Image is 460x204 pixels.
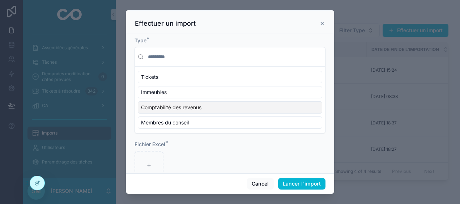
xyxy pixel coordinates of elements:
button: Cancel [247,178,274,190]
h3: Effectuer un import [135,19,196,28]
span: Type [135,37,146,43]
span: Immeubles [141,89,167,96]
span: Tickets [141,73,158,81]
span: Membres du conseil [141,119,189,126]
button: Lancer l'import [278,178,325,190]
span: Comptabilité des revenus [141,104,201,111]
div: Suggestions [135,67,325,133]
span: Fichier Excel [135,141,165,147]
